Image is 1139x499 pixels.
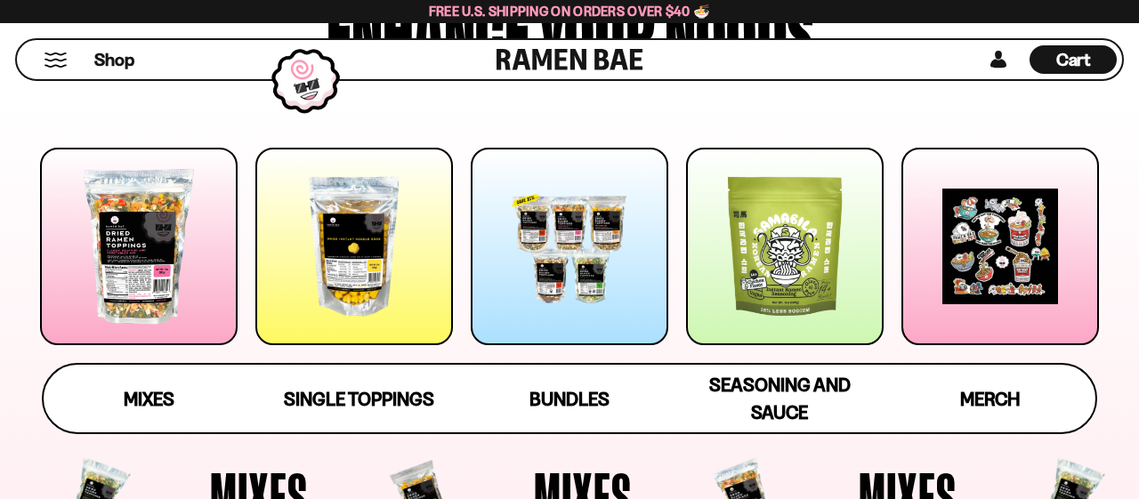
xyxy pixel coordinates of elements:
span: Single Toppings [284,388,434,410]
span: Mixes [124,388,174,410]
span: Bundles [529,388,610,410]
a: Cart [1030,40,1117,79]
a: Shop [94,45,134,74]
span: Merch [960,388,1020,410]
span: Cart [1056,49,1091,70]
span: Shop [94,48,134,72]
a: Single Toppings [254,365,464,432]
span: Free U.S. Shipping on Orders over $40 🍜 [429,3,711,20]
a: Merch [885,365,1095,432]
span: Seasoning and Sauce [709,374,851,423]
a: Mixes [44,365,254,432]
a: Seasoning and Sauce [675,365,885,432]
a: Bundles [464,365,675,432]
button: Mobile Menu Trigger [44,52,68,68]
